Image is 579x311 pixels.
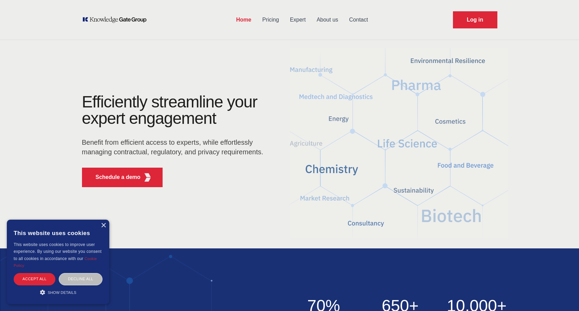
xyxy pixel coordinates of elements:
[14,242,101,261] span: This website uses cookies to improve user experience. By using our website you consent to all coo...
[59,273,102,285] div: Decline all
[311,11,344,29] a: About us
[257,11,285,29] a: Pricing
[545,278,579,311] iframe: Chat Widget
[231,11,257,29] a: Home
[14,273,55,285] div: Accept all
[453,11,497,28] a: Request Demo
[48,290,77,295] span: Show details
[82,168,163,187] button: Schedule a demoKGG Fifth Element RED
[143,173,152,182] img: KGG Fifth Element RED
[14,225,102,241] div: This website uses cookies
[96,173,141,181] p: Schedule a demo
[82,93,258,127] h1: Efficiently streamline your expert engagement
[290,44,508,242] img: KGG Fifth Element RED
[82,16,151,23] a: KOL Knowledge Platform: Talk to Key External Experts (KEE)
[14,289,102,296] div: Show details
[285,11,311,29] a: Expert
[82,138,268,157] p: Benefit from efficient access to experts, while effortlessly managing contractual, regulatory, an...
[344,11,373,29] a: Contact
[101,223,106,228] div: Close
[14,257,97,268] a: Cookie Policy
